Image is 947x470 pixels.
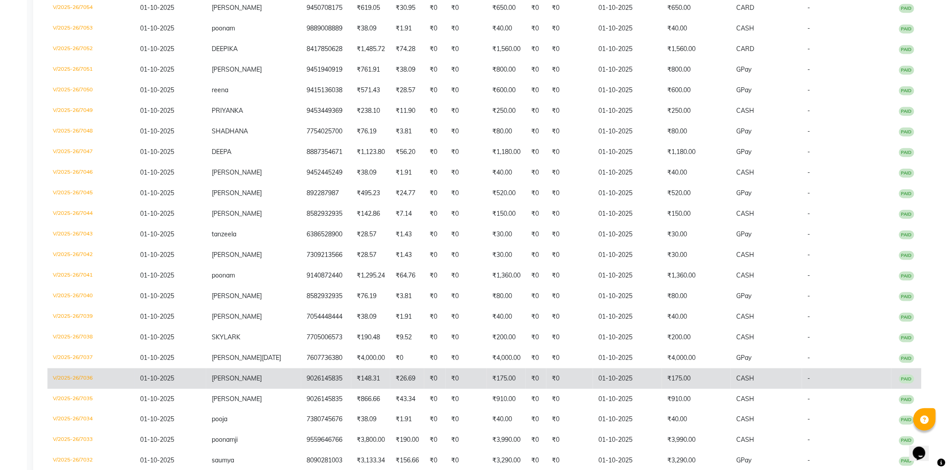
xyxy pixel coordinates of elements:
td: ₹0 [526,80,546,101]
td: 01-10-2025 [593,80,662,101]
td: ₹495.23 [351,183,390,204]
span: [PERSON_NAME] [212,209,262,218]
td: V/2025-26/7036 [47,368,135,389]
td: ₹150.00 [487,204,526,224]
span: [PERSON_NAME] [212,251,262,259]
span: 01-10-2025 [140,168,174,176]
td: 9140872440 [301,265,351,286]
td: ₹800.00 [662,60,731,80]
td: ₹24.77 [390,183,424,204]
span: CASH [736,24,754,32]
td: ₹0 [546,204,593,224]
td: ₹0 [546,39,593,60]
span: PAID [899,66,914,75]
span: - [807,333,810,341]
td: ₹4,000.00 [351,348,390,368]
span: PAID [899,354,914,363]
td: ₹0 [446,307,487,327]
span: 01-10-2025 [140,127,174,135]
td: ₹0 [446,327,487,348]
td: ₹0 [526,265,546,286]
td: ₹3.81 [390,286,424,307]
td: ₹150.00 [662,204,731,224]
td: ₹0 [546,245,593,265]
span: - [807,251,810,259]
td: 01-10-2025 [593,368,662,389]
td: ₹0 [526,142,546,162]
td: ₹190.48 [351,327,390,348]
span: - [807,127,810,135]
td: ₹0 [526,224,546,245]
td: ₹28.57 [351,245,390,265]
span: 01-10-2025 [140,230,174,238]
td: ₹0 [526,121,546,142]
td: ₹26.69 [390,368,424,389]
span: 01-10-2025 [140,24,174,32]
td: ₹0 [446,39,487,60]
span: PRIYANKA [212,107,243,115]
td: ₹148.31 [351,368,390,389]
td: ₹0 [424,121,446,142]
td: 01-10-2025 [593,224,662,245]
td: ₹0 [546,307,593,327]
td: V/2025-26/7040 [47,286,135,307]
span: CASH [736,312,754,320]
td: ₹0 [526,245,546,265]
td: ₹0 [424,39,446,60]
td: ₹0 [446,121,487,142]
td: ₹0 [424,101,446,121]
td: ₹56.20 [390,142,424,162]
td: ₹250.00 [662,101,731,121]
span: - [807,209,810,218]
td: V/2025-26/7050 [47,80,135,101]
td: ₹142.86 [351,204,390,224]
td: 01-10-2025 [593,101,662,121]
td: V/2025-26/7047 [47,142,135,162]
span: - [807,45,810,53]
td: ₹0 [424,286,446,307]
td: ₹0 [446,142,487,162]
span: 01-10-2025 [140,189,174,197]
td: ₹0 [446,60,487,80]
span: CARD [736,45,754,53]
td: ₹40.00 [487,162,526,183]
td: ₹600.00 [662,80,731,101]
td: ₹1.91 [390,162,424,183]
span: 01-10-2025 [140,271,174,279]
td: ₹0 [424,224,446,245]
td: ₹80.00 [487,286,526,307]
td: ₹0 [526,204,546,224]
td: 7754025700 [301,121,351,142]
td: ₹11.90 [390,101,424,121]
span: PAID [899,45,914,54]
td: 9415136038 [301,80,351,101]
span: - [807,107,810,115]
span: - [807,168,810,176]
td: ₹1,560.00 [487,39,526,60]
span: - [807,65,810,73]
td: ₹520.00 [662,183,731,204]
td: ₹30.00 [487,224,526,245]
span: 01-10-2025 [140,312,174,320]
td: ₹38.09 [351,307,390,327]
td: ₹0 [424,162,446,183]
td: ₹30.00 [487,245,526,265]
span: [PERSON_NAME] [212,65,262,73]
td: ₹0 [526,348,546,368]
span: CARD [736,4,754,12]
td: V/2025-26/7048 [47,121,135,142]
td: ₹80.00 [662,121,731,142]
td: ₹761.91 [351,60,390,80]
td: ₹0 [526,18,546,39]
td: 01-10-2025 [593,162,662,183]
td: 6386528900 [301,224,351,245]
td: ₹40.00 [662,18,731,39]
span: GPay [736,354,751,362]
td: V/2025-26/7049 [47,101,135,121]
td: ₹1.91 [390,18,424,39]
span: 01-10-2025 [140,251,174,259]
span: - [807,292,810,300]
td: ₹9.52 [390,327,424,348]
td: 01-10-2025 [593,348,662,368]
span: [PERSON_NAME] [212,168,262,176]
